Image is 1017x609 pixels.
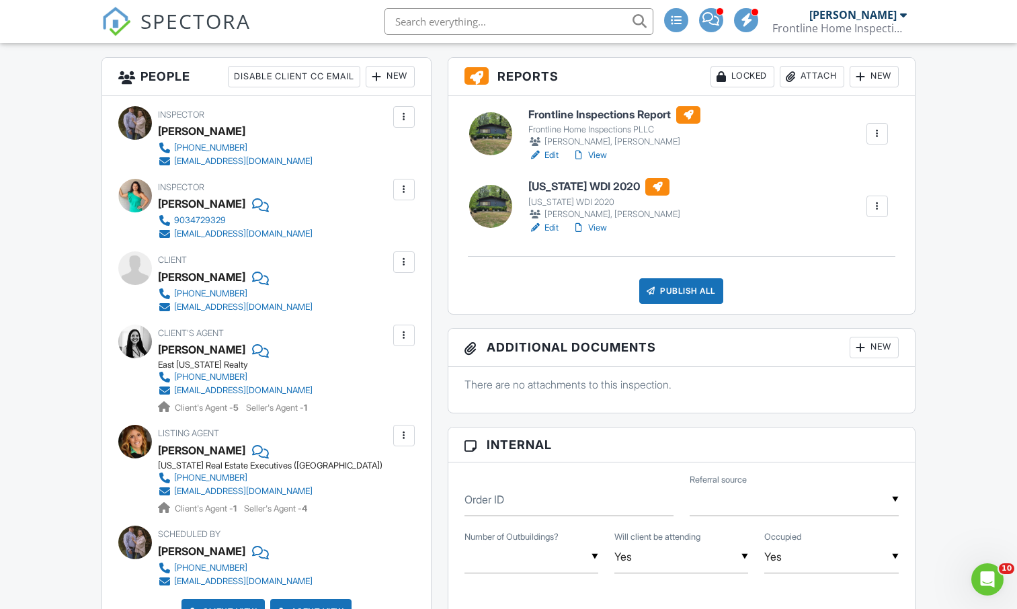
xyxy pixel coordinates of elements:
div: New [366,66,415,87]
span: Listing Agent [158,428,219,438]
div: [EMAIL_ADDRESS][DOMAIN_NAME] [174,385,313,396]
div: Disable Client CC Email [228,66,360,87]
label: Referral source [690,474,747,486]
div: [US_STATE] Real Estate Executives ([GEOGRAPHIC_DATA]) [158,460,382,471]
div: [EMAIL_ADDRESS][DOMAIN_NAME] [174,486,313,497]
a: Frontline Inspections Report Frontline Home Inspections PLLC [PERSON_NAME], [PERSON_NAME] [528,106,700,149]
span: 10 [999,563,1014,574]
div: [EMAIL_ADDRESS][DOMAIN_NAME] [174,229,313,239]
a: [PHONE_NUMBER] [158,370,313,384]
div: [PHONE_NUMBER] [174,288,247,299]
strong: 1 [304,403,307,413]
a: [EMAIL_ADDRESS][DOMAIN_NAME] [158,575,313,588]
span: Client's Agent - [175,403,241,413]
div: 9034729329 [174,215,226,226]
a: [EMAIL_ADDRESS][DOMAIN_NAME] [158,155,313,168]
a: [PERSON_NAME] [158,440,245,460]
a: Edit [528,149,559,162]
h3: People [102,58,430,96]
strong: 5 [233,403,239,413]
a: [EMAIL_ADDRESS][DOMAIN_NAME] [158,384,313,397]
a: Edit [528,221,559,235]
a: 9034729329 [158,214,313,227]
span: Client's Agent - [175,503,239,514]
p: There are no attachments to this inspection. [464,377,899,392]
span: Seller's Agent - [244,503,307,514]
img: The Best Home Inspection Software - Spectora [101,7,131,36]
div: [PERSON_NAME] [158,194,245,214]
a: [PHONE_NUMBER] [158,141,313,155]
div: [EMAIL_ADDRESS][DOMAIN_NAME] [174,156,313,167]
div: [PHONE_NUMBER] [174,143,247,153]
label: Number of Outbuildings? [464,531,559,543]
h6: [US_STATE] WDI 2020 [528,178,680,196]
h3: Additional Documents [448,329,915,367]
span: SPECTORA [140,7,251,35]
a: [US_STATE] WDI 2020 [US_STATE] WDI 2020 [PERSON_NAME], [PERSON_NAME] [528,178,680,221]
h3: Internal [448,428,915,462]
a: [EMAIL_ADDRESS][DOMAIN_NAME] [158,300,313,314]
div: [PERSON_NAME] [158,121,245,141]
label: Order ID [464,492,504,507]
div: [PERSON_NAME] [158,267,245,287]
div: Publish All [639,278,723,304]
div: [PERSON_NAME] [158,541,245,561]
h6: Frontline Inspections Report [528,106,700,124]
a: [PHONE_NUMBER] [158,471,372,485]
div: Locked [710,66,774,87]
div: [EMAIL_ADDRESS][DOMAIN_NAME] [174,302,313,313]
a: [EMAIL_ADDRESS][DOMAIN_NAME] [158,485,372,498]
span: Inspector [158,110,204,120]
span: Client's Agent [158,328,224,338]
a: View [572,149,607,162]
a: View [572,221,607,235]
strong: 4 [302,503,307,514]
div: [EMAIL_ADDRESS][DOMAIN_NAME] [174,576,313,587]
div: [US_STATE] WDI 2020 [528,197,680,208]
div: [PERSON_NAME], [PERSON_NAME] [528,208,680,221]
div: Frontline Home Inspections [772,22,907,35]
h3: Reports [448,58,915,96]
span: Seller's Agent - [246,403,307,413]
label: Will client be attending [614,531,700,543]
div: [PHONE_NUMBER] [174,372,247,382]
label: Occupied [764,531,801,543]
a: [PHONE_NUMBER] [158,561,313,575]
div: [PHONE_NUMBER] [174,473,247,483]
input: Search everything... [384,8,653,35]
a: [EMAIL_ADDRESS][DOMAIN_NAME] [158,227,313,241]
div: Frontline Home Inspections PLLC [528,124,700,135]
a: [PHONE_NUMBER] [158,287,313,300]
a: SPECTORA [101,18,251,46]
div: East [US_STATE] Realty [158,360,323,370]
div: [PHONE_NUMBER] [174,563,247,573]
span: Scheduled By [158,529,220,539]
a: [PERSON_NAME] [158,339,245,360]
span: Client [158,255,187,265]
div: Attach [780,66,844,87]
div: [PERSON_NAME], [PERSON_NAME] [528,135,700,149]
iframe: Intercom live chat [971,563,1004,596]
div: New [850,337,899,358]
div: New [850,66,899,87]
span: Inspector [158,182,204,192]
strong: 1 [233,503,237,514]
div: [PERSON_NAME] [809,8,897,22]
